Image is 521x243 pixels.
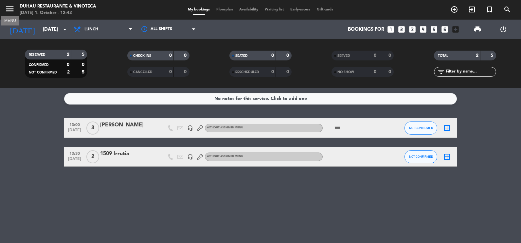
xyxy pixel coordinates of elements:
[100,121,156,129] div: [PERSON_NAME]
[261,8,287,11] span: Waiting list
[491,53,494,58] strong: 5
[271,70,274,74] strong: 0
[503,6,511,13] i: search
[438,54,448,57] span: TOTAL
[84,27,98,32] span: Lunch
[490,20,516,39] div: LOG OUT
[82,70,86,74] strong: 5
[61,25,69,33] i: arrow_drop_down
[287,8,314,11] span: Early-access
[408,25,417,34] i: looks_3
[397,25,406,34] i: looks_two
[5,22,40,37] i: [DATE]
[404,150,437,163] button: NOT CONFIRMED
[29,63,49,67] span: CONFIRMED
[20,3,96,10] div: Duhau Restaurante & Vinoteca
[314,8,336,11] span: Gift cards
[348,27,384,32] span: Bookings for
[443,124,451,132] i: border_all
[187,125,193,131] i: headset_mic
[235,54,248,57] span: SEATED
[86,121,99,135] span: 3
[20,10,96,16] div: [DATE] 1. October - 12:42
[476,53,478,58] strong: 2
[82,62,86,67] strong: 0
[388,70,392,74] strong: 0
[29,53,45,57] span: RESERVED
[286,53,290,58] strong: 0
[337,71,354,74] span: NO SHOW
[374,53,376,58] strong: 0
[445,68,496,75] input: Filter by name...
[333,124,341,132] i: subject
[207,155,243,158] span: Without assigned menu
[474,25,481,33] span: print
[67,70,70,74] strong: 2
[443,153,451,161] i: border_all
[66,149,83,157] span: 13:30
[286,70,290,74] strong: 0
[437,68,445,76] i: filter_list
[5,4,15,14] i: menu
[450,6,458,13] i: add_circle_outline
[404,121,437,135] button: NOT CONFIRMED
[468,6,476,13] i: exit_to_app
[419,25,427,34] i: looks_4
[337,54,350,57] span: SERVED
[236,8,261,11] span: Availability
[5,4,15,16] button: menu
[440,25,449,34] i: looks_6
[100,150,156,158] div: 1509 Irrutia
[185,8,213,11] span: My bookings
[66,121,83,128] span: 13:00
[499,25,507,33] i: power_settings_new
[86,150,99,163] span: 2
[374,70,376,74] strong: 0
[409,155,433,158] span: NOT CONFIRMED
[133,54,151,57] span: CHECK INS
[214,95,307,103] div: No notes for this service. Click to add one
[409,126,433,130] span: NOT CONFIRMED
[169,70,172,74] strong: 0
[430,25,438,34] i: looks_5
[451,25,460,34] i: add_box
[1,17,19,23] div: MENU
[486,6,494,13] i: turned_in_not
[82,52,86,57] strong: 5
[184,70,188,74] strong: 0
[386,25,395,34] i: looks_one
[66,128,83,136] span: [DATE]
[213,8,236,11] span: Floorplan
[207,126,243,129] span: Without assigned menu
[187,154,193,160] i: headset_mic
[66,157,83,164] span: [DATE]
[169,53,172,58] strong: 0
[29,71,57,74] span: NOT CONFIRMED
[67,62,69,67] strong: 0
[184,53,188,58] strong: 0
[388,53,392,58] strong: 0
[235,71,259,74] span: RESCHEDULED
[67,52,69,57] strong: 2
[271,53,274,58] strong: 0
[133,71,153,74] span: CANCELLED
